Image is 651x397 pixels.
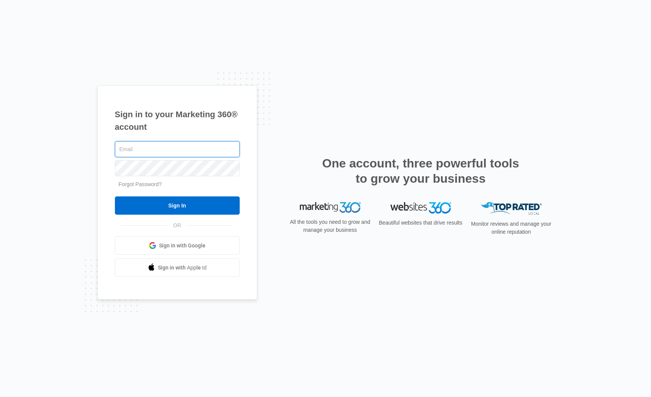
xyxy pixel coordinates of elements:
h2: One account, three powerful tools to grow your business [320,156,522,186]
span: OR [168,222,186,230]
img: Websites 360 [390,202,451,213]
h1: Sign in to your Marketing 360® account [115,108,240,133]
input: Email [115,141,240,157]
input: Sign In [115,196,240,215]
a: Sign in with Apple Id [115,258,240,277]
span: Sign in with Google [159,242,205,250]
img: Marketing 360 [300,202,361,213]
img: Top Rated Local [481,202,542,215]
a: Forgot Password? [119,181,162,187]
span: Sign in with Apple Id [158,264,207,272]
a: Sign in with Google [115,236,240,255]
p: Monitor reviews and manage your online reputation [469,220,554,236]
p: All the tools you need to grow and manage your business [288,218,373,234]
p: Beautiful websites that drive results [378,219,463,227]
